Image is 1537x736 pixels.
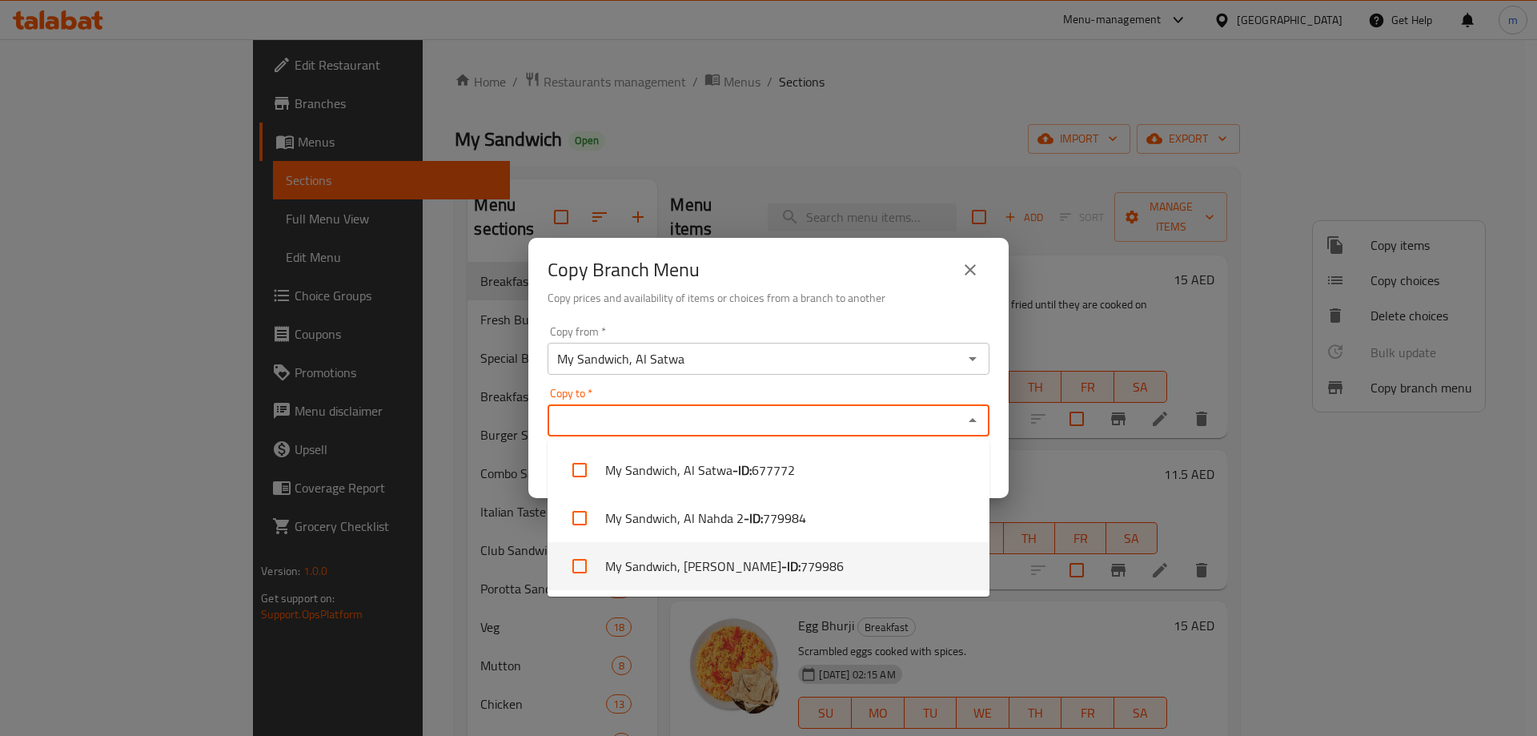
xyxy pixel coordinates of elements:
li: My Sandwich, Al Nahda 2 [548,494,989,542]
button: close [951,251,989,289]
span: 677772 [752,461,795,480]
h2: Copy Branch Menu [548,257,700,283]
span: 779986 [801,557,844,576]
button: Close [961,409,984,432]
b: - ID: [781,557,801,576]
h6: Copy prices and availability of items or choices from a branch to another [548,289,989,307]
button: Open [961,348,984,370]
b: - ID: [732,461,752,480]
li: My Sandwich, Al Satwa [548,446,989,494]
li: My Sandwich, [PERSON_NAME] [548,542,989,590]
b: - ID: [744,509,763,528]
span: 779984 [763,509,806,528]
